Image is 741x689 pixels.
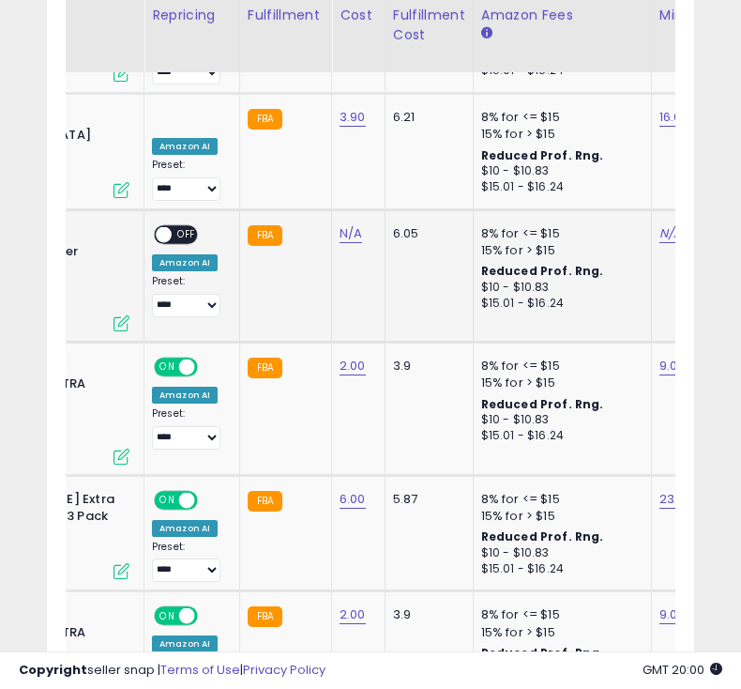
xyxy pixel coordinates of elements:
[481,6,643,25] div: Amazon Fees
[393,225,459,242] div: 6.05
[659,357,686,375] a: 9.00
[248,6,324,25] div: Fulfillment
[481,225,637,242] div: 8% for <= $15
[481,491,637,508] div: 8% for <= $15
[481,561,637,577] div: $15.01 - $16.24
[152,520,218,537] div: Amazon AI
[643,661,722,679] span: 2025-09-17 20:00 GMT
[248,109,282,130] small: FBA
[481,428,637,444] div: $15.01 - $16.24
[19,661,87,679] strong: Copyright
[481,396,604,412] b: Reduced Prof. Rng.
[481,147,604,163] b: Reduced Prof. Rng.
[481,606,637,623] div: 8% for <= $15
[481,109,637,126] div: 8% for <= $15
[156,608,179,624] span: ON
[152,407,225,450] div: Preset:
[340,224,362,243] a: N/A
[481,163,637,179] div: $10 - $10.83
[481,242,637,259] div: 15% for > $15
[160,661,240,679] a: Terms of Use
[248,491,282,512] small: FBA
[481,645,604,661] b: Reduced Prof. Rng.
[393,6,465,45] div: Fulfillment Cost
[659,605,686,624] a: 9.00
[393,491,459,508] div: 5.87
[481,280,637,296] div: $10 - $10.83
[248,225,282,246] small: FBA
[172,227,202,243] span: OFF
[152,159,225,201] div: Preset:
[152,635,218,652] div: Amazon AI
[481,179,637,195] div: $15.01 - $16.24
[659,490,693,509] a: 23.00
[340,605,366,624] a: 2.00
[481,358,637,375] div: 8% for <= $15
[152,387,218,404] div: Amazon AI
[659,108,689,127] a: 16.00
[19,662,325,680] div: seller snap | |
[243,661,325,679] a: Privacy Policy
[152,138,218,155] div: Amazon AI
[393,109,459,126] div: 6.21
[481,508,637,525] div: 15% for > $15
[195,360,225,375] span: OFF
[156,492,179,508] span: ON
[481,296,637,312] div: $15.01 - $16.24
[340,108,366,127] a: 3.90
[481,263,604,279] b: Reduced Prof. Rng.
[481,126,637,143] div: 15% for > $15
[481,624,637,641] div: 15% for > $15
[195,492,225,508] span: OFF
[481,412,637,428] div: $10 - $10.83
[481,528,604,544] b: Reduced Prof. Rng.
[152,254,218,271] div: Amazon AI
[340,6,377,25] div: Cost
[152,541,225,583] div: Preset:
[481,375,637,391] div: 15% for > $15
[248,606,282,627] small: FBA
[152,6,232,25] div: Repricing
[195,608,225,624] span: OFF
[481,25,492,42] small: Amazon Fees.
[659,224,682,243] a: N/A
[152,275,225,317] div: Preset:
[156,360,179,375] span: ON
[248,358,282,378] small: FBA
[393,606,459,623] div: 3.9
[340,357,366,375] a: 2.00
[340,490,366,509] a: 6.00
[393,358,459,375] div: 3.9
[481,545,637,561] div: $10 - $10.83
